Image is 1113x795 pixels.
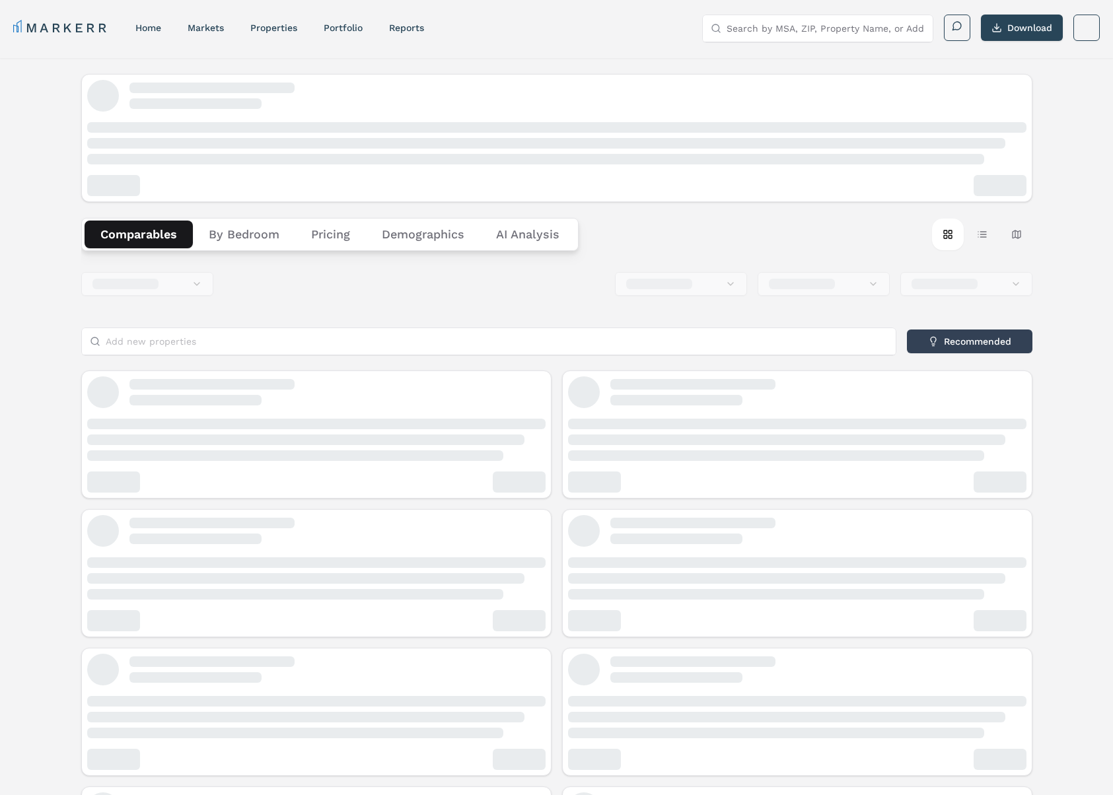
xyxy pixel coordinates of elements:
a: Portfolio [324,22,363,33]
a: markets [188,22,224,33]
input: Add new properties [106,328,888,355]
button: Pricing [295,221,366,248]
a: MARKERR [13,18,109,37]
button: Recommended [907,329,1032,353]
button: By Bedroom [193,221,295,248]
input: Search by MSA, ZIP, Property Name, or Address [727,15,925,42]
button: Demographics [366,221,480,248]
a: home [135,22,161,33]
a: properties [250,22,297,33]
button: Download [981,15,1063,41]
button: AI Analysis [480,221,575,248]
a: reports [389,22,424,33]
button: Comparables [85,221,193,248]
